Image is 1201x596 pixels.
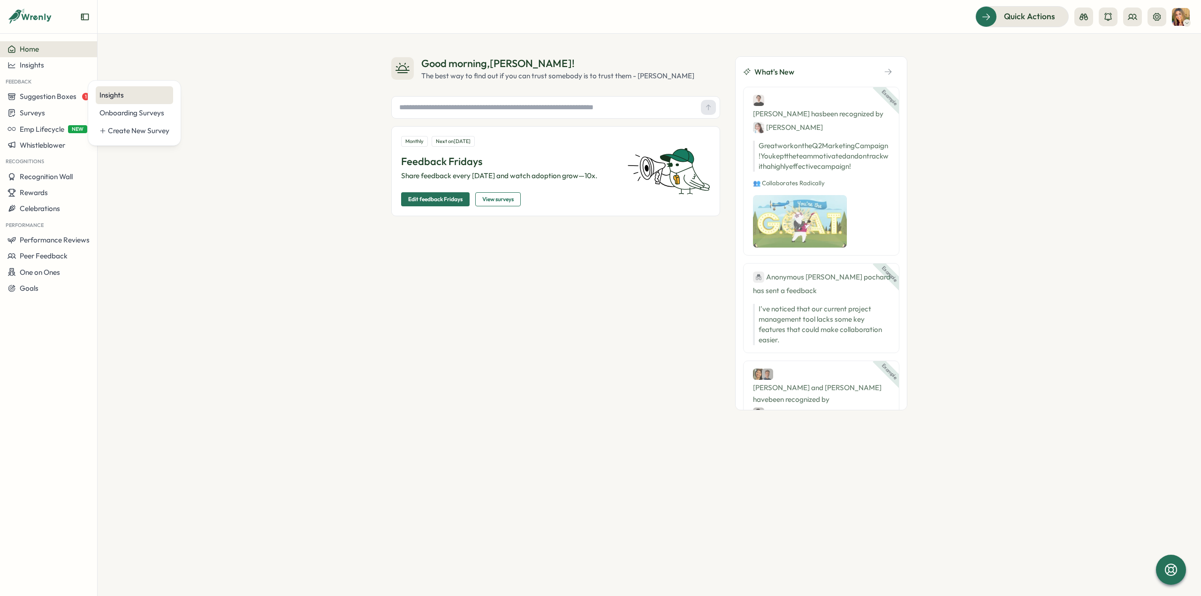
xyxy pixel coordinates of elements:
p: Share feedback every [DATE] and watch adoption grow—10x. [401,171,616,181]
div: Monthly [401,136,428,147]
span: What's New [754,66,794,78]
span: Performance Reviews [20,235,90,244]
button: View surveys [475,192,521,206]
div: Next on [DATE] [432,136,475,147]
img: Carlos [753,407,764,419]
div: Create New Survey [108,126,169,136]
div: has sent a feedback [753,271,889,296]
div: Insights [99,90,169,100]
p: Great work on the Q2 Marketing Campaign! You kept the team motivated and on track with a highly e... [753,141,889,172]
div: [PERSON_NAME] and [PERSON_NAME] have been recognized by [753,369,889,419]
p: Feedback Fridays [401,154,616,169]
button: Edit feedback Fridays [401,192,470,206]
span: Home [20,45,39,53]
img: Jane [753,122,764,133]
span: Peer Feedback [20,251,68,260]
span: Suggestion Boxes [20,92,76,101]
span: Goals [20,284,38,293]
a: Onboarding Surveys [96,104,173,122]
span: Surveys [20,108,45,117]
span: Edit feedback Fridays [408,193,463,206]
span: View surveys [482,193,514,206]
div: The best way to find out if you can trust somebody is to trust them - [PERSON_NAME] [421,71,694,81]
div: [PERSON_NAME] [753,407,823,419]
span: Emp Lifecycle [20,125,64,134]
div: [PERSON_NAME] has been recognized by [753,95,889,133]
a: Insights [96,86,173,104]
span: Celebrations [20,204,60,213]
span: 1 [82,93,90,100]
div: [PERSON_NAME] [753,121,823,133]
img: Jack [762,369,773,380]
a: Create New Survey [96,122,173,140]
span: Insights [20,60,44,69]
button: Expand sidebar [80,12,90,22]
img: Cassie [753,369,764,380]
span: Recognition Wall [20,172,73,181]
span: Quick Actions [1004,10,1055,23]
div: Onboarding Surveys [99,108,169,118]
img: Tarin O'Neill [1172,8,1190,26]
span: Whistleblower [20,141,65,150]
span: One on Ones [20,268,60,277]
span: Rewards [20,188,48,197]
p: 👥 Collaborates Radically [753,179,889,188]
div: Good morning , [PERSON_NAME] ! [421,56,694,71]
p: I've noticed that our current project management tool lacks some key features that could make col... [759,304,889,345]
img: Recognition Image [753,195,847,248]
div: Anonymous [PERSON_NAME] pochard [753,271,890,283]
button: Quick Actions [975,6,1069,27]
img: Ben [753,95,764,106]
span: NEW [68,125,87,133]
